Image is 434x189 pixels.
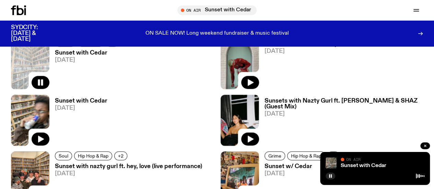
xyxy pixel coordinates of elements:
span: [DATE] [55,57,121,63]
span: Grime [268,153,281,158]
span: [DATE] [55,105,107,111]
a: Soul [55,151,72,160]
span: Hip Hop & Rap [291,153,321,158]
span: +2 [118,153,124,158]
span: On Air [346,157,361,162]
h3: SYDCITY: [DATE] & [DATE] [11,25,55,42]
h3: Sunset w/ Cedar [265,164,341,169]
button: +2 [114,151,127,160]
a: Hip Hop & Rap [287,151,325,160]
h3: Sunset with Cedar [55,50,121,56]
button: On AirSunset with Cedar [177,5,257,15]
a: Sunset with Cedar[DATE] [49,50,121,89]
span: [DATE] [265,171,341,177]
a: Sunset with Cedar [341,163,386,168]
h3: Sunset with nazty gurl ft. hey, love (live performance) [55,164,202,169]
span: Soul [59,153,68,158]
h3: Sunsets with Nazty Gurl ft. [PERSON_NAME] & SHAZ (Guest Mix) [265,98,423,110]
span: [DATE] [55,171,202,177]
a: Sunsets with Nazty Gurl ft. [PERSON_NAME] & SHAZ (Guest Mix)[DATE] [259,98,423,146]
button: +1 [327,151,339,160]
img: A corner shot of the fbi music library [326,157,337,168]
a: Sunset with Cedar[DATE] [49,98,107,146]
span: [DATE] [265,48,337,54]
h3: Sunset with Cedar [55,98,107,104]
a: Hip Hop & Rap [74,151,112,160]
a: Sunset w/ badbitchbenny[DATE] [259,41,337,89]
span: [DATE] [265,111,423,117]
a: Grime [265,151,285,160]
span: Hip Hop & Rap [78,153,108,158]
p: ON SALE NOW! Long weekend fundraiser & music festival [145,31,289,37]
